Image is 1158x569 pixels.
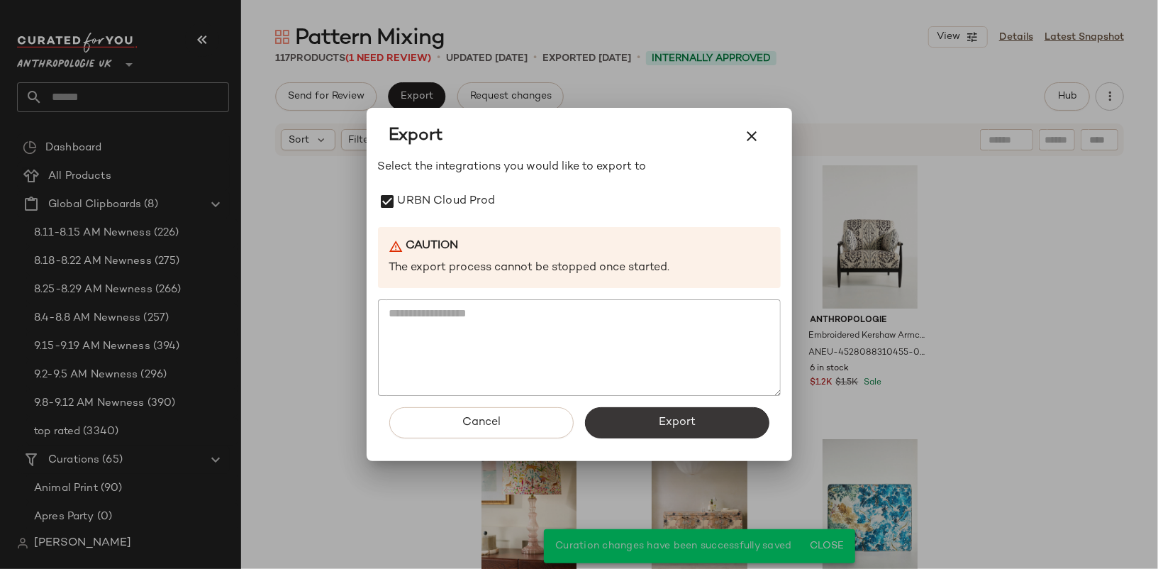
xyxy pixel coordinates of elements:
[398,187,496,216] label: URBN Cloud Prod
[389,125,443,148] span: Export
[585,407,769,438] button: Export
[389,407,574,438] button: Cancel
[378,159,781,176] p: Select the integrations you would like to export to
[406,238,459,255] b: Caution
[658,416,696,429] span: Export
[462,416,501,429] span: Cancel
[389,260,769,277] p: The export process cannot be stopped once started.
